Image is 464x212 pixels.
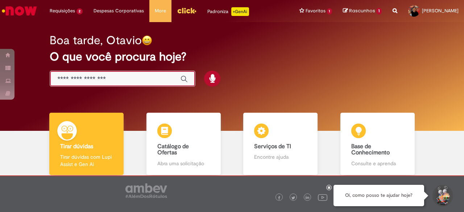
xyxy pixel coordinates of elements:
[349,7,375,14] span: Rascunhos
[60,143,93,150] b: Tirar dúvidas
[155,7,166,14] span: More
[291,196,295,200] img: logo_footer_twitter.png
[343,8,382,14] a: Rascunhos
[327,8,332,14] span: 1
[351,143,390,157] b: Base de Conhecimento
[50,50,414,63] h2: O que você procura hoje?
[142,35,152,46] img: happy-face.png
[1,4,38,18] img: ServiceNow
[431,185,453,207] button: Iniciar Conversa de Suporte
[94,7,144,14] span: Despesas Corporativas
[135,113,232,175] a: Catálogo de Ofertas Abra uma solicitação
[351,160,404,167] p: Consulte e aprenda
[157,143,189,157] b: Catálogo de Ofertas
[333,185,424,206] div: Oi, como posso te ajudar hoje?
[177,5,196,16] img: click_logo_yellow_360x200.png
[254,143,291,150] b: Serviços de TI
[329,113,426,175] a: Base de Conhecimento Consulte e aprenda
[125,183,167,198] img: logo_footer_ambev_rotulo_gray.png
[232,113,329,175] a: Serviços de TI Encontre ajuda
[306,196,309,200] img: logo_footer_linkedin.png
[207,7,249,16] div: Padroniza
[376,8,382,14] span: 1
[60,153,113,168] p: Tirar dúvidas com Lupi Assist e Gen Ai
[38,113,135,175] a: Tirar dúvidas Tirar dúvidas com Lupi Assist e Gen Ai
[157,160,210,167] p: Abra uma solicitação
[254,153,307,161] p: Encontre ajuda
[76,8,83,14] span: 2
[50,7,75,14] span: Requisições
[231,7,249,16] p: +GenAi
[50,34,142,47] h2: Boa tarde, Otavio
[422,8,459,14] span: [PERSON_NAME]
[318,192,327,202] img: logo_footer_youtube.png
[306,7,326,14] span: Favoritos
[277,196,281,200] img: logo_footer_facebook.png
